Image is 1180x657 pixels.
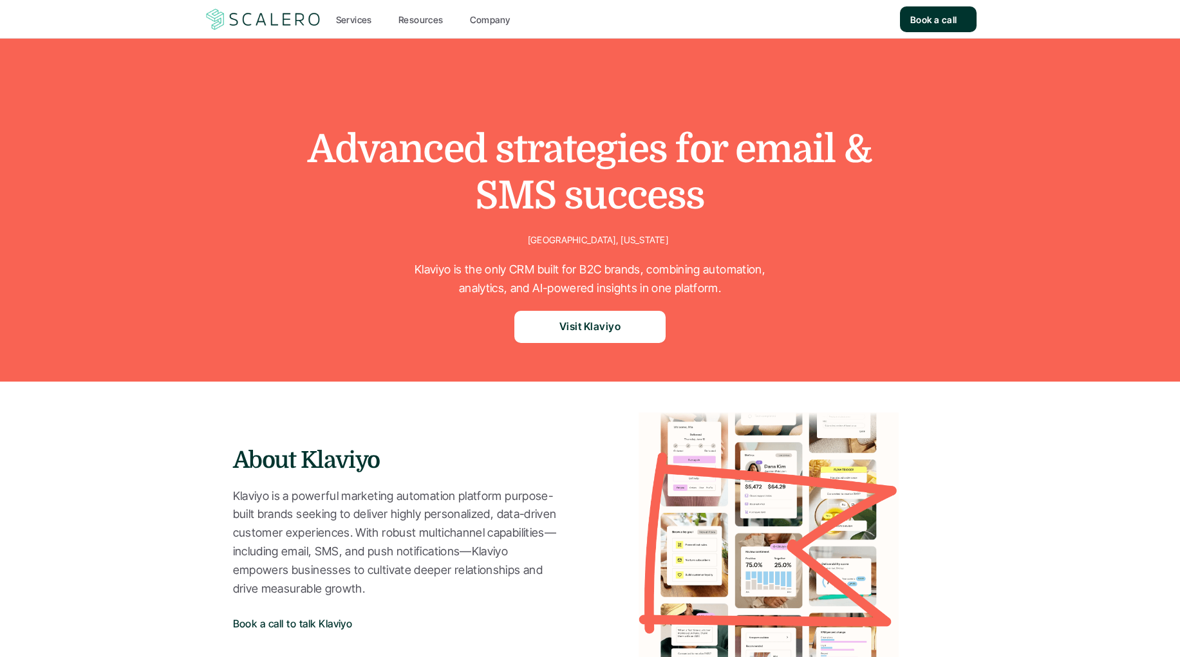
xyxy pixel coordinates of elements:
[336,13,372,26] p: Services
[514,311,666,343] a: Visit Klaviyo
[233,445,590,477] h3: About Klaviyo
[204,8,323,31] a: Scalero company logotype
[233,487,565,598] p: Klaviyo is a powerful marketing automation platform purpose-built brands seeking to deliver highl...
[900,6,977,32] a: Book a call
[528,232,668,248] p: [GEOGRAPHIC_DATA], [US_STATE]
[268,126,912,219] h1: Advanced strategies for email & SMS success
[559,319,621,335] p: Visit Klaviyo
[397,261,783,298] p: Klaviyo is the only CRM built for B2C brands, combining automation, analytics, and AI-powered ins...
[233,607,366,640] a: Book a call to talk Klaviyo
[233,616,353,633] p: Book a call to talk Klaviyo
[204,7,323,32] img: Scalero company logotype
[910,13,957,26] p: Book a call
[398,13,444,26] p: Resources
[470,13,510,26] p: Company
